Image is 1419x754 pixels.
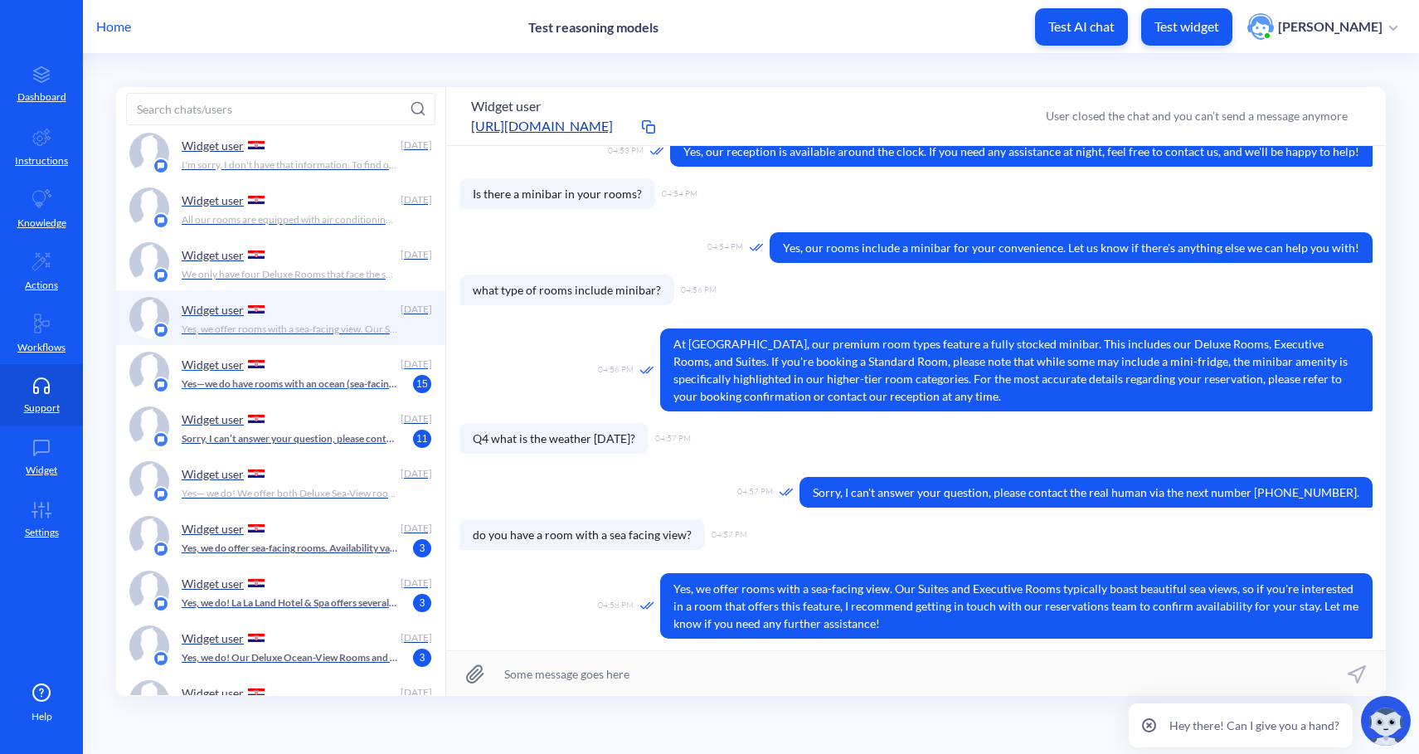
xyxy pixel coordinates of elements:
img: HR [248,524,265,533]
img: platform icon [153,322,169,338]
span: 04:54 PM [662,187,697,200]
span: what type of rooms include minibar? [459,275,674,305]
a: platform iconWidget user [DATE]Yes, we do offer sea-facing rooms. Availability varies by date, so... [116,509,445,564]
p: Test widget [1154,18,1219,35]
img: HR [248,251,265,259]
input: Search chats/users [126,93,435,125]
p: Test AI chat [1048,18,1115,35]
span: Sorry, I can't answer your question, please contact the real human via the next number [PHONE_NUM... [799,477,1373,508]
p: Workflows [17,340,66,355]
p: Widget user [182,303,244,317]
div: [DATE] [399,685,432,700]
p: Widget user [182,248,244,262]
a: platform iconWidget user [DATE]Yes—we do have rooms with an ocean (sea-facing) view. These includ... [116,345,445,400]
span: do you have a room with a sea facing view? [459,519,705,550]
img: platform icon [153,377,169,393]
p: Widget user [182,358,244,372]
img: HR [248,634,265,642]
p: Instructions [15,153,68,168]
p: Settings [25,525,59,540]
p: Widget user [182,139,244,153]
p: Knowledge [17,216,66,231]
img: HR [248,360,265,368]
span: 04:56 PM [598,363,634,377]
p: Widget user [182,686,244,700]
span: Q4 what is the weather [DATE]? [459,423,649,454]
img: user photo [1247,13,1274,40]
span: 04:56 PM [681,284,717,296]
a: platform iconWidget user [DATE]Yes, we offer rooms with a sea-facing view. Our Suites and Executi... [116,290,445,345]
p: Widget user [182,412,244,426]
span: Yes, our reception is available around the clock. If you need any assistance at night, feel free ... [670,136,1373,167]
p: Yes, we do offer sea-facing rooms. Availability varies by date, so please let me know your planne... [182,541,397,556]
button: Test AI chat [1035,8,1128,46]
p: Yes— we do! We offer both Deluxe Sea-View rooms and Premium Sea-View suites, each with floor-to-c... [182,486,397,501]
a: platform iconWidget user [DATE] [116,674,445,728]
img: HR [248,579,265,587]
div: User closed the chat and you can’t send a message anymore [1046,107,1348,124]
span: 3 [413,594,431,612]
div: [DATE] [399,466,432,481]
button: Test widget [1141,8,1232,46]
img: copilot-icon.svg [1361,696,1411,746]
span: 04:53 PM [608,144,644,158]
div: [DATE] [399,357,432,372]
img: HR [248,305,265,314]
a: platform iconWidget user [DATE]Yes, we do! Our Deluxe Ocean-View Rooms and Oceanfront Suites both... [116,619,445,674]
p: Actions [25,278,58,293]
span: 15 [413,375,431,393]
div: [DATE] [399,521,432,536]
span: 04:57 PM [712,528,747,541]
p: Yes—we do have rooms with an ocean (sea-facing) view. These include our Superior Sea View, Deluxe... [182,377,397,392]
a: platform iconWidget user [DATE]All our rooms are equipped with air conditioning, a flat-screen TV... [116,181,445,236]
p: Yes, we offer rooms with a sea-facing view. Our Suites and Executive Rooms typically boast beauti... [182,322,397,337]
span: Yes, we offer rooms with a sea-facing view. Our Suites and Executive Rooms typically boast beauti... [660,573,1373,639]
a: platform iconWidget user [DATE]Sorry, I can’t answer your question, please contact the real human... [116,400,445,455]
p: Widget user [182,631,244,645]
span: 04:57 PM [737,485,773,499]
img: platform icon [153,212,169,229]
img: platform icon [153,486,169,503]
p: Yes, we do! La La Land Hotel & Spa offers several room types with full or partial ocean views—our... [182,596,397,610]
button: user photo[PERSON_NAME] [1239,12,1406,41]
span: Yes, our rooms include a minibar for your convenience. Let us know if there's anything else we ca... [770,232,1373,263]
span: At [GEOGRAPHIC_DATA], our premium room types feature a fully stocked minibar. This includes our D... [660,328,1373,411]
p: [PERSON_NAME] [1278,17,1383,36]
p: Widget user [182,193,244,207]
img: platform icon [153,541,169,557]
p: Sorry, I can’t answer your question, please contact the real human via the next number [PHONE_NUM... [182,431,397,446]
span: 11 [413,430,431,448]
a: [URL][DOMAIN_NAME] [471,116,637,136]
p: Yes, we do! Our Deluxe Ocean-View Rooms and Oceanfront Suites both look directly out over the wat... [182,650,397,665]
img: HR [248,415,265,423]
img: HR [248,196,265,204]
p: Widget [26,463,57,478]
a: platform iconWidget user [DATE]I'm sorry, I don't have that information. To find out which rooms ... [116,126,445,181]
span: 04:54 PM [707,241,743,255]
p: Support [24,401,60,416]
p: Test reasoning models [528,19,658,35]
div: [DATE] [399,630,432,645]
img: platform icon [153,650,169,667]
img: platform icon [153,158,169,174]
p: Home [96,17,131,36]
span: Is there a minibar in your rooms? [459,178,655,209]
p: Widget user [182,522,244,536]
a: platform iconWidget user [DATE]Yes— we do! We offer both Deluxe Sea-View rooms and Premium Sea-Vi... [116,455,445,509]
p: All our rooms are equipped with air conditioning, a flat-screen TV, and free Wi-Fi. The Deluxe Ro... [182,212,397,227]
p: Widget user [182,576,244,591]
div: [DATE] [399,576,432,591]
img: HR [248,688,265,697]
span: 04:57 PM [655,432,691,445]
div: [DATE] [399,411,432,426]
span: 04:58 PM [598,599,634,613]
a: platform iconWidget user [DATE]Yes, we do! La La Land Hotel & Spa offers several room types with ... [116,564,445,619]
p: We only have four Deluxe Rooms that face the sea. Our Standard and Family Suites have a garden vi... [182,267,397,282]
img: platform icon [153,596,169,612]
p: I'm sorry, I don't have that information. To find out which rooms at [GEOGRAPHIC_DATA] have 2 bed... [182,158,397,173]
p: Hey there! Can I give you a hand? [1169,717,1339,734]
a: platform iconWidget user [DATE]We only have four Deluxe Rooms that face the sea. Our Standard and... [116,236,445,290]
img: HR [248,141,265,149]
